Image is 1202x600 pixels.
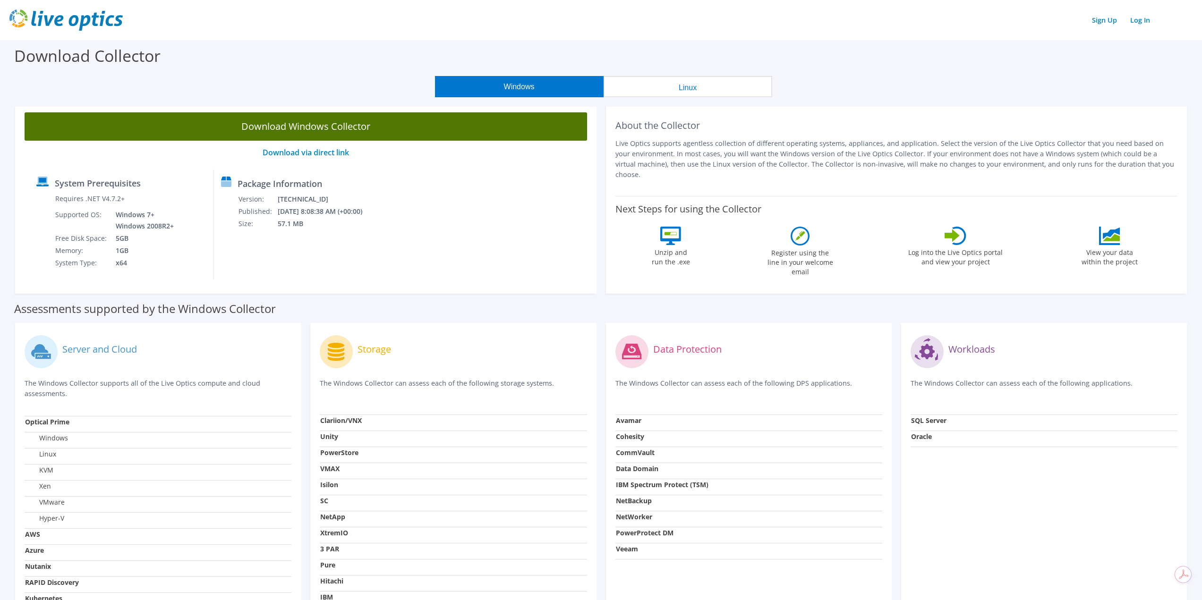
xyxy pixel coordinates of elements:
[320,378,587,397] p: The Windows Collector can assess each of the following storage systems.
[604,76,772,97] button: Linux
[320,560,335,569] strong: Pure
[615,120,1178,131] h2: About the Collector
[1087,13,1122,27] a: Sign Up
[320,416,362,425] strong: Clariion/VNX
[320,448,358,457] strong: PowerStore
[238,218,277,230] td: Size:
[25,433,68,443] label: Windows
[615,138,1178,180] p: Live Optics supports agentless collection of different operating systems, appliances, and applica...
[320,544,339,553] strong: 3 PAR
[25,112,587,141] a: Download Windows Collector
[616,448,655,457] strong: CommVault
[25,498,65,507] label: VMware
[320,432,338,441] strong: Unity
[25,514,64,523] label: Hyper-V
[25,465,53,475] label: KVM
[14,45,161,67] label: Download Collector
[320,512,345,521] strong: NetApp
[320,528,348,537] strong: XtremIO
[109,209,176,232] td: Windows 7+ Windows 2008R2+
[25,530,40,539] strong: AWS
[616,512,652,521] strong: NetWorker
[25,546,44,555] strong: Azure
[320,480,338,489] strong: Isilon
[616,544,638,553] strong: Veeam
[277,205,375,218] td: [DATE] 8:08:38 AM (+00:00)
[55,257,109,269] td: System Type:
[25,562,51,571] strong: Nutanix
[277,218,375,230] td: 57.1 MB
[238,179,322,188] label: Package Information
[653,345,722,354] label: Data Protection
[55,178,141,188] label: System Prerequisites
[616,496,652,505] strong: NetBackup
[320,576,343,585] strong: Hitachi
[911,378,1177,397] p: The Windows Collector can assess each of the following applications.
[263,147,349,158] a: Download via direct link
[109,245,176,257] td: 1GB
[55,245,109,257] td: Memory:
[25,378,291,399] p: The Windows Collector supports all of the Live Optics compute and cloud assessments.
[320,496,328,505] strong: SC
[25,578,79,587] strong: RAPID Discovery
[9,9,123,31] img: live_optics_svg.svg
[62,345,137,354] label: Server and Cloud
[109,257,176,269] td: x64
[238,205,277,218] td: Published:
[55,194,125,203] label: Requires .NET V4.7.2+
[25,449,56,459] label: Linux
[616,528,673,537] strong: PowerProtect DM
[1075,245,1143,267] label: View your data within the project
[616,432,644,441] strong: Cohesity
[615,378,882,397] p: The Windows Collector can assess each of the following DPS applications.
[109,232,176,245] td: 5GB
[911,416,946,425] strong: SQL Server
[908,245,1003,267] label: Log into the Live Optics portal and view your project
[435,76,604,97] button: Windows
[25,417,69,426] strong: Optical Prime
[358,345,391,354] label: Storage
[320,464,340,473] strong: VMAX
[911,432,932,441] strong: Oracle
[948,345,995,354] label: Workloads
[55,209,109,232] td: Supported OS:
[14,304,276,313] label: Assessments supported by the Windows Collector
[277,193,375,205] td: [TECHNICAL_ID]
[765,245,835,277] label: Register using the line in your welcome email
[616,416,641,425] strong: Avamar
[649,245,692,267] label: Unzip and run the .exe
[1125,13,1155,27] a: Log In
[55,232,109,245] td: Free Disk Space:
[25,482,51,491] label: Xen
[616,464,658,473] strong: Data Domain
[615,203,761,215] label: Next Steps for using the Collector
[616,480,708,489] strong: IBM Spectrum Protect (TSM)
[238,193,277,205] td: Version:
